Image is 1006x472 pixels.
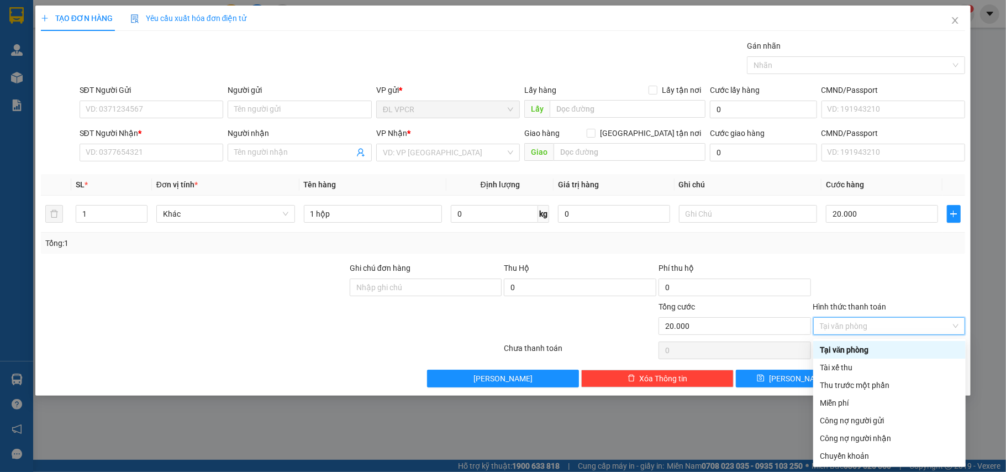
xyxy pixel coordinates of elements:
input: Dọc đường [554,143,705,161]
span: user-add [356,148,365,157]
div: Thu trước một phần [820,379,959,391]
div: Miễn phí [820,397,959,409]
div: VP gửi [376,84,520,96]
input: Cước lấy hàng [710,101,817,118]
div: SĐT Người Nhận [80,127,224,139]
span: Tổng cước [659,302,695,311]
span: Lấy hàng [524,86,556,95]
div: Chưa thanh toán [503,342,657,361]
div: Người nhận [228,127,372,139]
span: delete [628,374,635,383]
div: CMND/Passport [821,127,966,139]
img: logo.jpg [120,14,146,40]
b: [DOMAIN_NAME] [93,42,152,51]
span: ĐL VPCR [383,101,514,118]
label: Ghi chú đơn hàng [350,264,410,272]
label: Cước giao hàng [710,129,765,138]
span: [PERSON_NAME] [473,373,533,385]
button: plus [947,205,961,223]
input: Dọc đường [550,100,705,118]
button: save[PERSON_NAME] [736,370,850,387]
div: Tại văn phòng [820,344,959,356]
span: plus [41,14,49,22]
span: Giá trị hàng [558,180,599,189]
span: Tại văn phòng [820,318,959,334]
div: Phí thu hộ [659,262,811,279]
span: Cước hàng [826,180,864,189]
button: delete [45,205,63,223]
input: Cước giao hàng [710,144,817,161]
li: (c) 2017 [93,53,152,66]
span: Yêu cầu xuất hóa đơn điện tử [130,14,247,23]
span: save [757,374,765,383]
span: Tên hàng [304,180,336,189]
span: Đơn vị tính [156,180,198,189]
div: Công nợ người gửi [820,415,959,427]
input: VD: Bàn, Ghế [304,205,443,223]
button: deleteXóa Thông tin [581,370,734,387]
span: TẠO ĐƠN HÀNG [41,14,113,23]
b: Gửi khách hàng [68,16,109,68]
label: Gán nhãn [747,41,781,50]
span: Thu Hộ [504,264,529,272]
span: Định lượng [481,180,520,189]
input: Ghi Chú [679,205,818,223]
span: VP Nhận [376,129,407,138]
span: [PERSON_NAME] [769,373,828,385]
label: Cước lấy hàng [710,86,760,95]
img: icon [130,14,139,23]
label: Hình thức thanh toán [813,302,887,311]
button: [PERSON_NAME] [427,370,580,387]
span: Lấy tận nơi [657,84,705,96]
th: Ghi chú [675,174,822,196]
span: Giao hàng [524,129,560,138]
span: kg [538,205,549,223]
div: Chuyển khoản [820,450,959,462]
div: Cước gửi hàng sẽ được ghi vào công nợ của người gửi [813,412,966,429]
span: Giao [524,143,554,161]
span: plus [947,209,961,218]
div: Cước gửi hàng sẽ được ghi vào công nợ của người nhận [813,429,966,447]
div: Tài xế thu [820,361,959,374]
span: Khác [163,206,288,222]
span: [GEOGRAPHIC_DATA] tận nơi [596,127,705,139]
div: Người gửi [228,84,372,96]
img: logo.jpg [14,14,69,69]
span: close [951,16,960,25]
span: Xóa Thông tin [640,373,688,385]
button: Close [940,6,971,36]
span: Lấy [524,100,550,118]
input: 0 [558,205,670,223]
b: Phúc An Express [14,71,57,143]
div: CMND/Passport [821,84,966,96]
div: SĐT Người Gửi [80,84,224,96]
div: Công nợ người nhận [820,432,959,444]
div: Tổng: 1 [45,237,389,249]
span: SL [76,180,85,189]
input: Ghi chú đơn hàng [350,279,502,296]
